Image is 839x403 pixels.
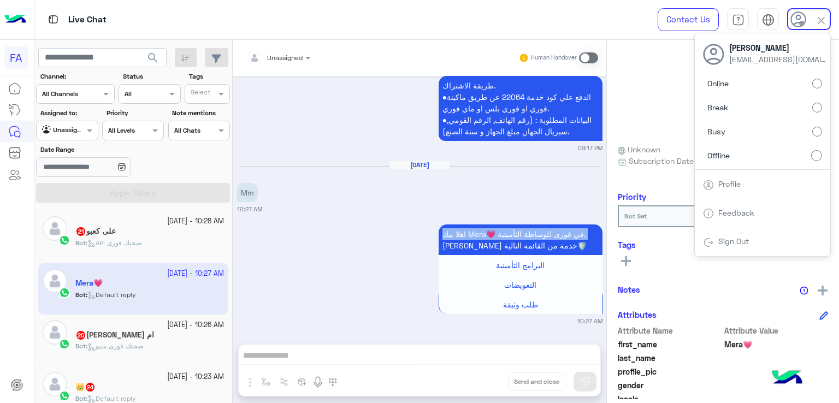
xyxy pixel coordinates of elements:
img: tab [732,14,745,26]
button: Apply Filters [36,183,230,203]
h6: Notes [618,285,640,294]
img: WhatsApp [59,339,70,349]
img: tab [762,14,775,26]
img: notes [800,286,808,295]
img: defaultAdmin.png [43,372,67,396]
h6: Attributes [618,310,657,319]
span: Bot [75,239,86,247]
span: Online [707,78,729,89]
span: Mera💗 [724,339,829,350]
a: Sign Out [718,236,749,246]
input: Busy [812,127,822,137]
span: طلب وثيقة [503,300,538,309]
p: 24/9/2025, 10:27 AM [439,224,602,255]
span: Busy [707,126,725,137]
p: 25/12/2023, 9:17 PM [439,76,602,141]
span: 20 [76,331,85,340]
span: gender [618,380,722,391]
span: Attribute Value [724,325,829,336]
span: last_name [618,352,722,364]
span: Bot [75,342,86,350]
span: البرامج التأمينية [496,260,545,270]
img: add [818,286,828,295]
label: Assigned to: [40,108,97,118]
input: Break [812,103,822,112]
small: 09:17 PM [578,144,602,152]
img: tab [46,13,60,26]
a: Contact Us [658,8,719,31]
small: Human Handover [531,54,577,62]
span: API صحتك فورى [87,239,141,247]
img: tab [703,180,714,191]
label: Date Range [40,145,163,155]
span: profile_pic [618,366,722,377]
label: Tags [189,72,229,81]
b: : [75,342,87,350]
span: Unassigned [267,54,303,62]
span: التعويضات [504,280,536,289]
span: 24 [86,383,94,392]
input: Online [812,79,822,88]
label: Priority [107,108,163,118]
input: Offline [811,150,822,161]
div: Select [189,87,210,100]
a: Profile [718,179,741,188]
span: first_name [618,339,722,350]
span: Subscription Date : [DATE] [629,155,723,167]
span: 21 [76,227,85,236]
img: WhatsApp [59,235,70,246]
img: defaultAdmin.png [43,216,67,241]
img: hulul-logo.png [768,359,806,398]
span: Attribute Name [618,325,722,336]
span: Offline [707,150,730,161]
small: [DATE] - 10:28 AM [167,216,224,227]
label: Status [123,72,179,81]
img: Logo [4,8,26,31]
img: defaultAdmin.png [43,320,67,345]
span: null [724,380,829,391]
img: tab [703,208,714,219]
label: Note mentions [172,108,228,118]
small: [DATE] - 10:26 AM [167,320,224,330]
a: tab [727,8,749,31]
h5: على كعبو [75,227,116,236]
p: Live Chat [68,13,107,27]
b: : [75,239,87,247]
small: 10:27 AM [237,205,262,214]
div: FA [4,46,28,69]
p: 24/9/2025, 10:27 AM [237,183,258,202]
img: WhatsApp [59,390,70,401]
img: tab [703,237,714,248]
span: صحتك فورى منيو [87,342,143,350]
h6: [DATE] [389,161,450,169]
small: 10:27 AM [577,317,602,325]
label: Channel: [40,72,114,81]
button: Send and close [508,372,565,391]
h6: Priority [618,192,646,201]
h5: ام حمزة [75,330,154,340]
span: Unknown [618,144,660,155]
h5: 👑 [75,382,96,392]
h6: Tags [618,240,828,250]
span: [PERSON_NAME] [729,42,828,54]
span: search [146,51,159,64]
button: search [140,48,167,72]
small: [DATE] - 10:23 AM [167,372,224,382]
span: [EMAIL_ADDRESS][DOMAIN_NAME] [729,54,828,65]
span: Break [707,102,728,113]
span: Bot [75,394,86,402]
img: close [815,14,828,27]
span: Default reply [87,394,136,402]
b: : [75,394,87,402]
a: Feedback [718,208,754,217]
